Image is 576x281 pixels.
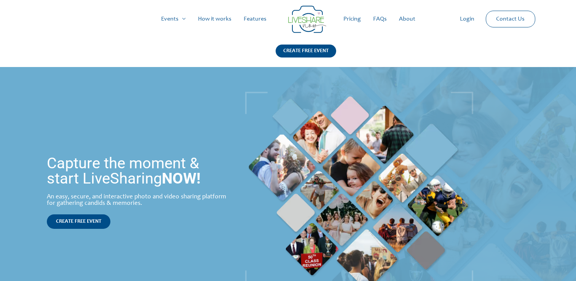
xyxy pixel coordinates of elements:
[454,7,480,31] a: Login
[47,194,229,207] div: An easy, secure, and interactive photo and video sharing platform for gathering candids & memories.
[337,7,367,31] a: Pricing
[490,11,531,27] a: Contact Us
[47,214,110,229] a: CREATE FREE EVENT
[276,45,336,67] a: CREATE FREE EVENT
[56,219,101,224] span: CREATE FREE EVENT
[155,7,192,31] a: Events
[162,169,201,187] strong: NOW!
[393,7,421,31] a: About
[47,156,229,186] h1: Capture the moment & start LiveSharing
[13,7,563,31] nav: Site Navigation
[192,7,238,31] a: How it works
[238,7,273,31] a: Features
[288,6,326,33] img: LiveShare logo - Capture & Share Event Memories
[367,7,393,31] a: FAQs
[276,45,336,57] div: CREATE FREE EVENT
